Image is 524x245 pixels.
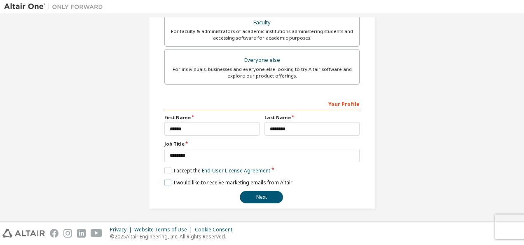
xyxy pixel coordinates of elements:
[164,114,260,121] label: First Name
[110,233,237,240] p: © 2025 Altair Engineering, Inc. All Rights Reserved.
[170,28,354,41] div: For faculty & administrators of academic institutions administering students and accessing softwa...
[134,226,195,233] div: Website Terms of Use
[164,167,270,174] label: I accept the
[202,167,270,174] a: End-User License Agreement
[240,191,283,203] button: Next
[110,226,134,233] div: Privacy
[50,229,58,238] img: facebook.svg
[170,17,354,28] div: Faculty
[4,2,107,11] img: Altair One
[264,114,360,121] label: Last Name
[91,229,103,238] img: youtube.svg
[170,66,354,79] div: For individuals, businesses and everyone else looking to try Altair software and explore our prod...
[170,54,354,66] div: Everyone else
[164,141,360,147] label: Job Title
[2,229,45,238] img: altair_logo.svg
[164,97,360,110] div: Your Profile
[63,229,72,238] img: instagram.svg
[195,226,237,233] div: Cookie Consent
[77,229,86,238] img: linkedin.svg
[164,179,292,186] label: I would like to receive marketing emails from Altair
